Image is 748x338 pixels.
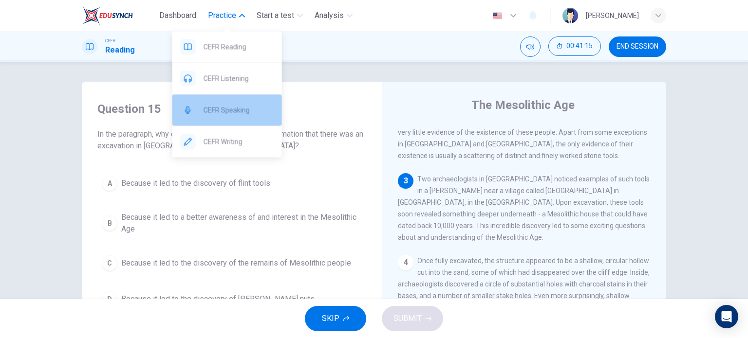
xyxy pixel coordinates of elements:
[82,6,155,25] a: EduSynch logo
[172,31,282,62] div: CEFR Reading
[491,12,504,19] img: en
[548,36,601,57] div: Hide
[204,7,249,24] button: Practice
[253,7,307,24] button: Start a test
[548,36,601,56] button: 00:41:15
[609,36,666,57] button: END SESSION
[586,10,639,21] div: [PERSON_NAME]
[617,43,658,51] span: END SESSION
[102,291,117,307] div: D
[208,10,236,21] span: Practice
[172,126,282,157] div: CEFR Writing
[305,306,366,331] button: SKIP
[204,136,274,147] span: CEFR Writing
[172,94,282,125] div: CEFR Speaking
[311,7,356,24] button: Analysis
[102,255,117,271] div: C
[121,212,362,235] span: Because it led to a better awareness of and interest in the Mesolithic Age
[97,171,366,196] button: ABecause it led to the discovery of flint tools
[471,97,575,113] h4: The Mesolithic Age
[715,305,738,328] div: Open Intercom Messenger
[566,42,593,50] span: 00:41:15
[102,176,117,191] div: A
[155,7,200,24] button: Dashboard
[204,72,274,84] span: CEFR Listening
[97,251,366,275] button: CBecause it led to the discovery of the remains of Mesolithic people
[97,287,366,311] button: DBecause it led to the discovery of [PERSON_NAME] nuts
[315,10,344,21] span: Analysis
[159,10,196,21] span: Dashboard
[97,207,366,239] button: BBecause it led to a better awareness of and interest in the Mesolithic Age
[204,104,274,116] span: CEFR Speaking
[398,173,413,189] div: 3
[322,312,339,325] span: SKIP
[398,175,650,241] span: Two archaeologists in [GEOGRAPHIC_DATA] noticed examples of such tools in a [PERSON_NAME] near a ...
[257,10,294,21] span: Start a test
[520,36,541,57] div: Mute
[97,128,366,152] span: In the paragraph, why does the author include the information that there was an excavation in [GE...
[121,257,351,269] span: Because it led to the discovery of the remains of Mesolithic people
[398,255,413,270] div: 4
[105,44,135,56] h1: Reading
[172,63,282,94] div: CEFR Listening
[562,8,578,23] img: Profile picture
[97,101,366,117] h4: Question 15
[82,6,133,25] img: EduSynch logo
[121,178,270,189] span: Because it led to the discovery of flint tools
[204,41,274,53] span: CEFR Reading
[102,215,117,231] div: B
[105,37,115,44] span: CEFR
[121,293,315,305] span: Because it led to the discovery of [PERSON_NAME] nuts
